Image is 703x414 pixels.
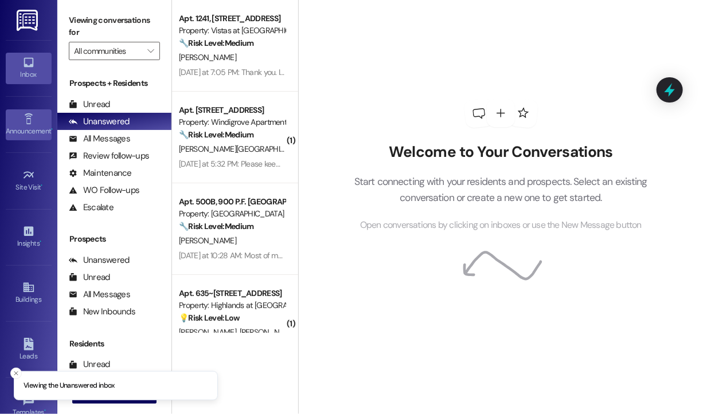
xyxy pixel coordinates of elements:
[40,238,41,246] span: •
[69,11,160,42] label: Viewing conversations for
[240,327,356,337] span: [PERSON_NAME] [PERSON_NAME]
[69,167,132,179] div: Maintenance
[69,150,149,162] div: Review follow-ups
[57,77,171,89] div: Prospects + Residents
[57,338,171,350] div: Residents
[337,174,665,206] p: Start connecting with your residents and prospects. Select an existing conversation or create a n...
[179,208,285,220] div: Property: [GEOGRAPHIC_DATA]
[179,313,240,323] strong: 💡 Risk Level: Low
[179,52,236,62] span: [PERSON_NAME]
[179,104,285,116] div: Apt. [STREET_ADDRESS]
[24,381,115,391] p: Viewing the Unanswered inbox
[69,202,114,214] div: Escalate
[69,184,139,196] div: WO Follow-ups
[6,222,52,253] a: Insights •
[69,289,130,301] div: All Messages
[179,129,253,140] strong: 🔧 Risk Level: Medium
[69,306,135,318] div: New Inbounds
[179,38,253,48] strong: 🔧 Risk Level: Medium
[41,182,43,190] span: •
[179,116,285,128] div: Property: Windigrove Apartments
[74,42,142,60] input: All communities
[69,358,110,370] div: Unread
[69,116,130,128] div: Unanswered
[360,218,642,232] span: Open conversations by clicking on inboxes or use the New Message button
[10,368,22,379] button: Close toast
[69,254,130,266] div: Unanswered
[69,98,110,111] div: Unread
[179,221,253,231] strong: 🔧 Risk Level: Medium
[179,327,240,337] span: [PERSON_NAME]
[57,233,171,245] div: Prospects
[51,125,53,133] span: •
[6,165,52,196] a: Site Visit •
[179,287,285,299] div: Apt. 635~[STREET_ADDRESS]
[179,159,604,169] div: [DATE] at 5:32 PM: Please keep it open this week just in case. We will let you know if the issue ...
[147,46,154,56] i: 
[179,299,285,312] div: Property: Highlands at [GEOGRAPHIC_DATA] Apartments
[179,235,236,246] span: [PERSON_NAME]
[6,53,52,84] a: Inbox
[69,271,110,283] div: Unread
[179,13,285,25] div: Apt. 1241, [STREET_ADDRESS]
[179,144,313,154] span: [PERSON_NAME][GEOGRAPHIC_DATA]
[69,133,130,145] div: All Messages
[6,334,52,365] a: Leads
[179,196,285,208] div: Apt. 500B, 900 P.F. [GEOGRAPHIC_DATA]
[17,10,40,31] img: ResiDesk Logo
[179,25,285,37] div: Property: Vistas at [GEOGRAPHIC_DATA]
[337,143,665,161] h2: Welcome to Your Conversations
[6,278,52,309] a: Buildings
